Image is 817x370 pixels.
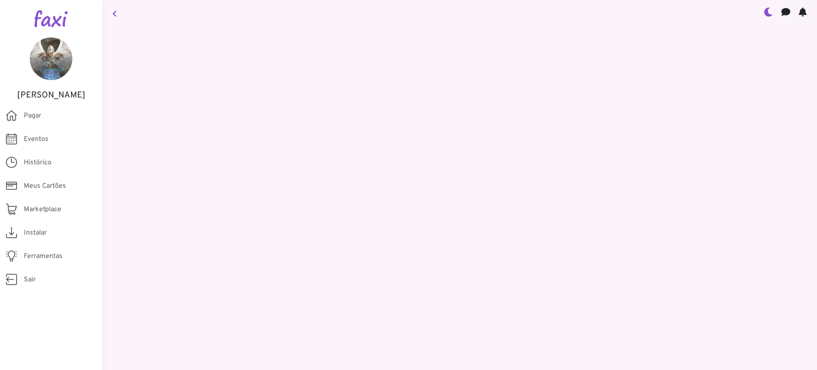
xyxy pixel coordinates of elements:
span: Eventos [24,134,49,144]
span: Pagar [24,111,41,121]
span: Histórico [24,158,51,168]
span: Marketplace [24,204,61,215]
span: Meus Cartões [24,181,66,191]
span: Ferramentas [24,251,63,261]
span: Instalar [24,228,47,238]
h5: [PERSON_NAME] [13,90,89,100]
span: Sair [24,275,36,285]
